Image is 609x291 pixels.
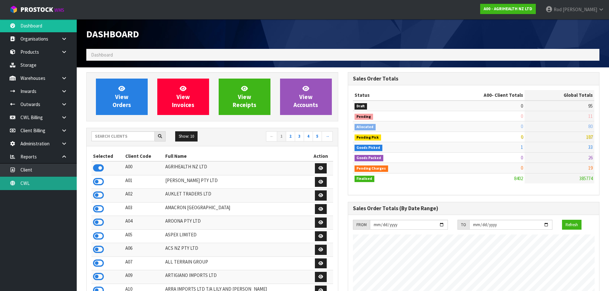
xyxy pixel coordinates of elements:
[521,113,523,119] span: 0
[588,123,593,129] span: 80
[86,28,139,40] span: Dashboard
[91,52,113,58] span: Dashboard
[355,134,381,141] span: Pending Pick
[164,257,308,270] td: ALL TERRAIN GROUP
[124,257,164,270] td: A07
[164,161,308,175] td: AGRIHEALTH NZ LTD
[124,243,164,257] td: A06
[355,103,367,110] span: Draft
[322,131,333,142] a: →
[10,5,18,13] img: cube-alt.png
[355,124,376,130] span: Allocated
[124,229,164,243] td: A05
[164,151,308,161] th: Full Name
[563,6,597,12] span: [PERSON_NAME]
[588,155,593,161] span: 26
[304,131,313,142] a: 4
[355,145,383,151] span: Goods Picked
[521,165,523,171] span: 0
[233,85,256,109] span: View Receipts
[353,90,433,100] th: Status
[164,189,308,203] td: AUKLET TRADERS LTD
[219,79,270,115] a: ViewReceipts
[277,131,286,142] a: 1
[172,85,194,109] span: View Invoices
[266,131,277,142] a: ←
[91,151,124,161] th: Selected
[217,131,333,142] nav: Page navigation
[175,131,198,142] button: Show: 10
[309,151,333,161] th: Action
[164,270,308,284] td: ARTIGIANO IMPORTS LTD
[157,79,209,115] a: ViewInvoices
[457,220,469,230] div: TO
[355,176,375,182] span: Finalised
[164,216,308,230] td: AROONA PTY LTD
[588,103,593,109] span: 95
[586,134,593,140] span: 187
[280,79,332,115] a: ViewAccounts
[124,270,164,284] td: A09
[164,202,308,216] td: AMACRON [GEOGRAPHIC_DATA]
[521,103,523,109] span: 0
[96,79,148,115] a: ViewOrders
[433,90,525,100] th: - Client Totals
[353,205,595,211] h3: Sales Order Totals (By Date Range)
[562,220,582,230] button: Refresh
[521,123,523,129] span: 0
[293,85,318,109] span: View Accounts
[295,131,304,142] a: 3
[54,7,64,13] small: WMS
[554,6,562,12] span: Rod
[91,131,155,141] input: Search clients
[484,6,532,11] strong: A00 - AGRIHEALTH NZ LTD
[521,134,523,140] span: 0
[164,175,308,189] td: [PERSON_NAME] PTY LTD
[313,131,322,142] a: 5
[124,216,164,230] td: A04
[484,92,492,98] span: A00
[113,85,131,109] span: View Orders
[286,131,295,142] a: 2
[480,4,536,14] a: A00 - AGRIHEALTH NZ LTD
[124,175,164,189] td: A01
[353,220,370,230] div: FROM
[20,5,53,14] span: ProStock
[355,165,388,172] span: Pending Charges
[514,175,523,181] span: 8402
[525,90,594,100] th: Global Totals
[164,229,308,243] td: ASPEX LIMITED
[521,144,523,150] span: 1
[588,165,593,171] span: 19
[355,114,373,120] span: Pending
[355,155,384,161] span: Goods Packed
[124,202,164,216] td: A03
[124,189,164,203] td: A02
[579,175,593,181] span: 385774
[124,151,164,161] th: Client Code
[124,161,164,175] td: A00
[588,144,593,150] span: 33
[353,76,595,82] h3: Sales Order Totals
[521,155,523,161] span: 0
[164,243,308,257] td: ACS NZ PTY LTD
[588,113,593,119] span: 11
